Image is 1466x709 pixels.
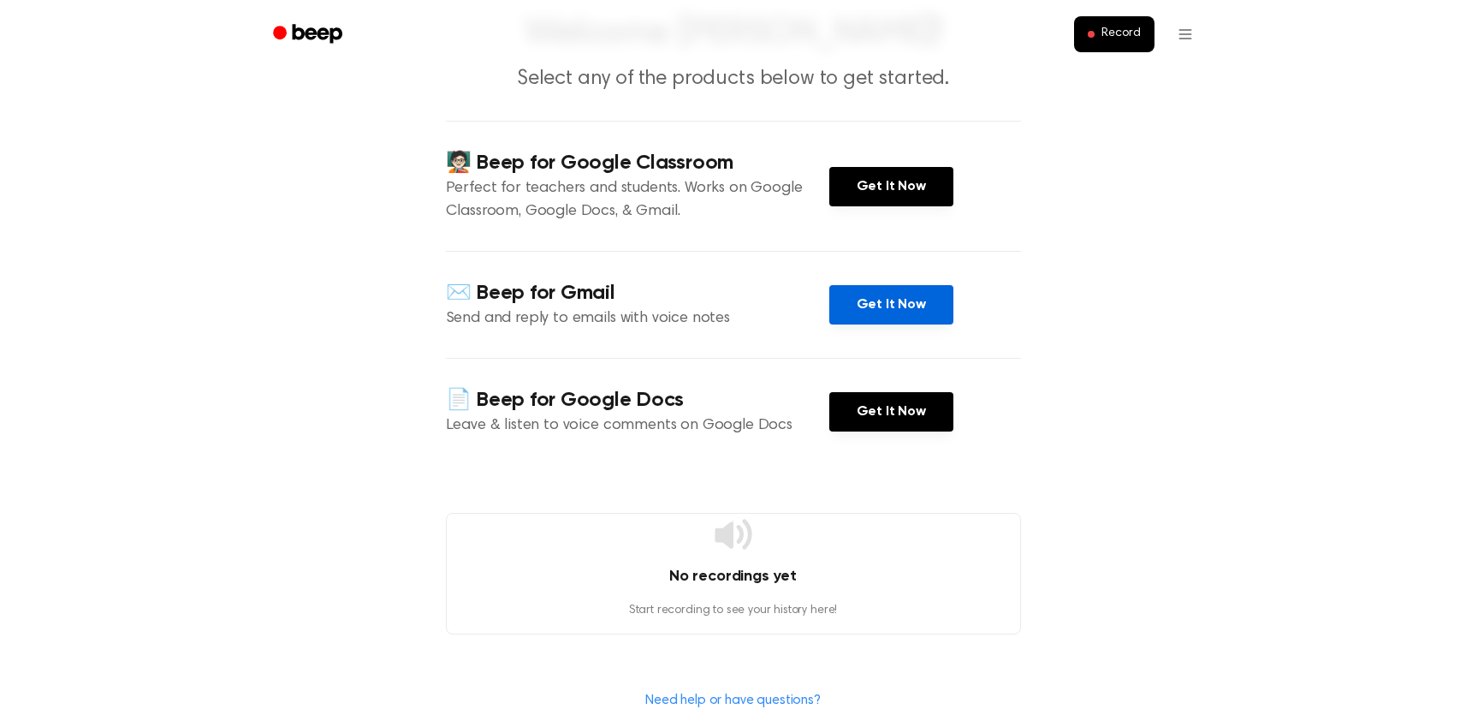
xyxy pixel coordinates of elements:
a: Get It Now [829,285,953,325]
button: Open menu [1165,14,1206,55]
p: Select any of the products below to get started. [405,65,1062,93]
p: Start recording to see your history here! [447,602,1020,620]
button: Record [1074,16,1154,52]
a: Get It Now [829,167,953,206]
h4: No recordings yet [447,565,1020,588]
a: Need help or have questions? [645,694,821,707]
span: Record [1101,27,1140,42]
p: Leave & listen to voice comments on Google Docs [446,414,829,438]
h4: 📄 Beep for Google Docs [446,386,829,414]
p: Send and reply to emails with voice notes [446,307,829,331]
p: Perfect for teachers and students. Works on Google Classroom, Google Docs, & Gmail. [446,177,829,223]
h4: 🧑🏻‍🏫 Beep for Google Classroom [446,149,829,177]
a: Beep [261,18,358,51]
h4: ✉️ Beep for Gmail [446,279,829,307]
a: Get It Now [829,392,953,432]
